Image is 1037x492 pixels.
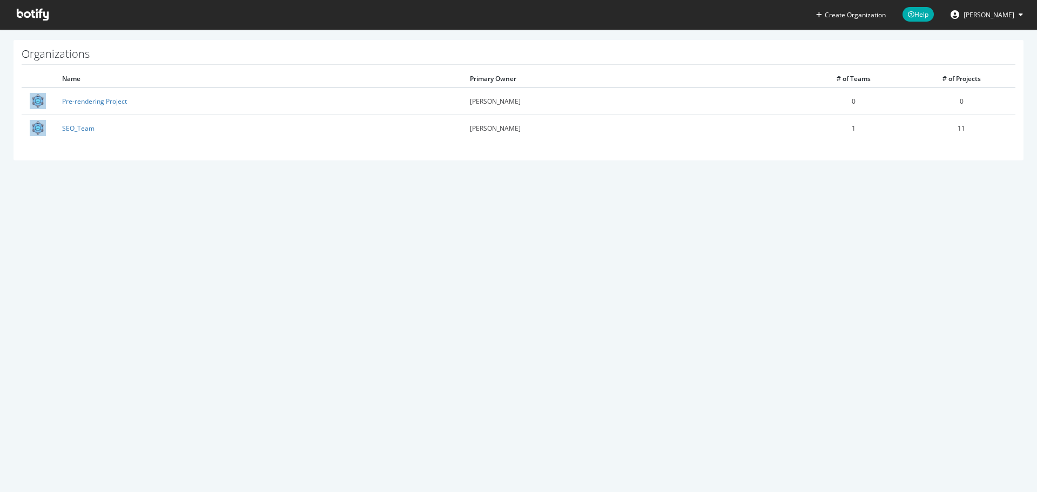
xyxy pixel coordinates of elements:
[462,87,799,114] td: [PERSON_NAME]
[62,124,95,133] a: SEO_Team
[462,114,799,141] td: [PERSON_NAME]
[907,70,1015,87] th: # of Projects
[54,70,462,87] th: Name
[462,70,799,87] th: Primary Owner
[30,93,46,109] img: Pre-rendering Project
[964,10,1014,19] span: Lamar Marsh
[903,7,934,22] span: Help
[942,6,1032,23] button: [PERSON_NAME]
[907,114,1015,141] td: 11
[30,120,46,136] img: SEO_Team
[22,48,1015,65] h1: Organizations
[799,70,907,87] th: # of Teams
[907,87,1015,114] td: 0
[62,97,127,106] a: Pre-rendering Project
[816,10,886,20] button: Create Organization
[799,114,907,141] td: 1
[799,87,907,114] td: 0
